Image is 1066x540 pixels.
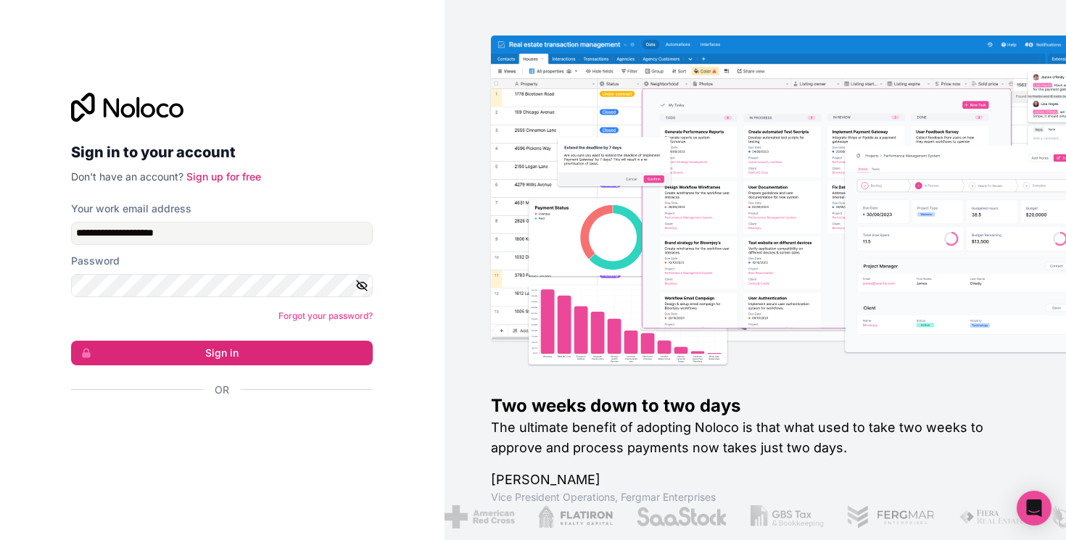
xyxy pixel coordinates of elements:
[71,341,373,365] button: Sign in
[508,505,583,528] img: /assets/flatiron-C8eUkumj.png
[491,394,1020,418] h1: Two weeks down to two days
[606,505,697,528] img: /assets/saastock-C6Zbiodz.png
[928,505,996,528] img: /assets/fiera-fwj2N5v4.png
[64,413,368,445] iframe: Sign in with Google Button
[71,222,373,245] input: Email address
[71,202,191,216] label: Your work email address
[1017,491,1051,526] div: Open Intercom Messenger
[71,139,373,165] h2: Sign in to your account
[720,505,793,528] img: /assets/gbstax-C-GtDUiK.png
[215,383,229,397] span: Or
[414,505,484,528] img: /assets/american-red-cross-BAupjrZR.png
[71,170,183,183] span: Don't have an account?
[817,505,905,528] img: /assets/fergmar-CudnrXN5.png
[186,170,261,183] a: Sign up for free
[71,274,373,297] input: Password
[71,254,120,268] label: Password
[491,418,1020,458] h2: The ultimate benefit of adopting Noloco is that what used to take two weeks to approve and proces...
[278,310,373,321] a: Forgot your password?
[491,470,1020,490] h1: [PERSON_NAME]
[491,490,1020,504] h1: Vice President Operations , Fergmar Enterprises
